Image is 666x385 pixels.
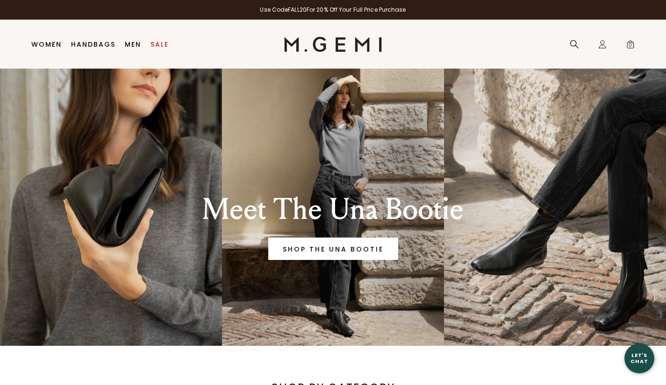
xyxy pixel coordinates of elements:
[284,37,382,52] img: M.Gemi
[31,41,62,48] a: Women
[160,193,507,226] div: Meet The Una Bootie
[71,41,115,48] a: Handbags
[268,238,398,260] a: Banner primary button
[624,352,654,364] div: Let's Chat
[626,42,635,51] span: 0
[150,41,169,48] a: Sale
[288,6,307,14] strong: FALL20
[125,41,141,48] a: Men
